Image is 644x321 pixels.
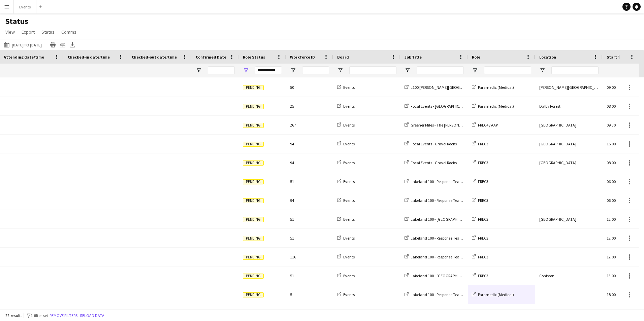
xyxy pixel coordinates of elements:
span: Status [41,29,55,35]
span: Lakeland 100 - [GEOGRAPHIC_DATA] [411,273,474,278]
app-action-btn: Crew files as ZIP [59,41,67,49]
span: Confirmed Date [196,55,226,60]
span: Events [343,273,355,278]
div: 5 [286,285,333,304]
span: Workforce ID [290,55,315,60]
div: [GEOGRAPHIC_DATA] [535,135,603,153]
a: Events [337,273,355,278]
input: Location Filter Input [551,66,599,74]
a: Lakeland 100 - [GEOGRAPHIC_DATA] [405,217,474,222]
span: Pending [243,255,264,260]
span: Lakeland 100 - Response Team 3 [411,236,466,241]
a: Focal Events - [GEOGRAPHIC_DATA] [405,104,472,109]
span: Events [343,254,355,259]
span: Pending [243,274,264,279]
input: Confirmed Date Filter Input [208,66,235,74]
tcxspan: Call 03-10-2025 via 3CX [12,42,24,47]
a: Lakeland 100 - Response Team 2 [405,179,466,184]
input: Board Filter Input [349,66,396,74]
span: FREC4 / AAP [478,122,498,128]
a: Events [337,292,355,297]
a: View [3,28,18,36]
span: Lakeland 100 - Response Team 2 [411,179,466,184]
span: FREC3 [478,273,488,278]
a: Events [337,236,355,241]
a: Paramedic (Medical) [472,104,514,109]
a: FREC3 [472,273,488,278]
button: Open Filter Menu [405,67,411,73]
button: Open Filter Menu [290,67,296,73]
a: FREC4 / AAP [472,122,498,128]
div: 50 [286,78,333,97]
span: Role Status [243,55,265,60]
a: FREC3 [472,217,488,222]
button: Open Filter Menu [539,67,545,73]
div: 94 [286,153,333,172]
span: Checked-out date/time [132,55,177,60]
div: [PERSON_NAME][GEOGRAPHIC_DATA] [535,78,603,97]
a: Paramedic (Medical) [472,292,514,297]
div: [GEOGRAPHIC_DATA] [535,153,603,172]
a: Lakeland 100 - Response Team 3 [405,236,466,241]
span: Events [343,236,355,241]
span: View [5,29,15,35]
span: Lakeland 100 - [GEOGRAPHIC_DATA] [411,217,474,222]
span: Events [343,122,355,128]
a: Events [337,217,355,222]
span: FREC3 [478,179,488,184]
span: Attending date/time [4,55,44,60]
a: Events [337,254,355,259]
span: Focal Events - Gravel Rocks [411,141,457,146]
div: 25 [286,97,333,115]
input: Workforce ID Filter Input [302,66,329,74]
span: Board [337,55,349,60]
button: Open Filter Menu [196,67,202,73]
div: 267 [286,116,333,134]
span: Start Time [607,55,627,60]
span: Lakeland 100 - Response Team 2 [411,198,466,203]
span: Pending [243,198,264,203]
span: Events [343,104,355,109]
a: Events [337,141,355,146]
button: Remove filters [48,312,79,319]
a: Events [337,104,355,109]
span: Events [343,217,355,222]
div: [GEOGRAPHIC_DATA] [535,210,603,228]
button: Open Filter Menu [337,67,343,73]
div: 94 [286,135,333,153]
div: Coniston [535,266,603,285]
span: FREC3 [478,236,488,241]
span: Pending [243,160,264,166]
span: Events [343,292,355,297]
a: FREC3 [472,254,488,259]
span: Events [343,85,355,90]
a: FREC3 [472,141,488,146]
span: Role [472,55,480,60]
span: Lakeland 100 - Response Team 4 [411,292,466,297]
a: Lakeland 100 - [GEOGRAPHIC_DATA] [405,273,474,278]
span: Export [22,29,35,35]
a: FREC3 [472,160,488,165]
input: Job Title Filter Input [417,66,464,74]
span: L100 [PERSON_NAME][GEOGRAPHIC_DATA] to [GEOGRAPHIC_DATA] [411,85,527,90]
a: Lakeland 100 - Response Team 2 [405,198,466,203]
span: Paramedic (Medical) [478,85,514,90]
span: Pending [243,85,264,90]
span: Checked-in date/time [68,55,110,60]
button: Open Filter Menu [472,67,478,73]
a: Events [337,85,355,90]
input: Role Filter Input [484,66,531,74]
span: Events [343,179,355,184]
a: Events [337,198,355,203]
span: Greener Miles - The [PERSON_NAME] 24hr Loop [411,122,490,128]
button: Reload data [79,312,106,319]
app-action-btn: Print [49,41,57,49]
app-action-btn: Export XLSX [68,41,76,49]
a: Comms [59,28,79,36]
span: Job Title [405,55,422,60]
a: Export [19,28,37,36]
button: [DATE]to [DATE] [3,41,43,49]
span: Paramedic (Medical) [478,292,514,297]
a: Paramedic (Medical) [472,85,514,90]
a: FREC3 [472,198,488,203]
